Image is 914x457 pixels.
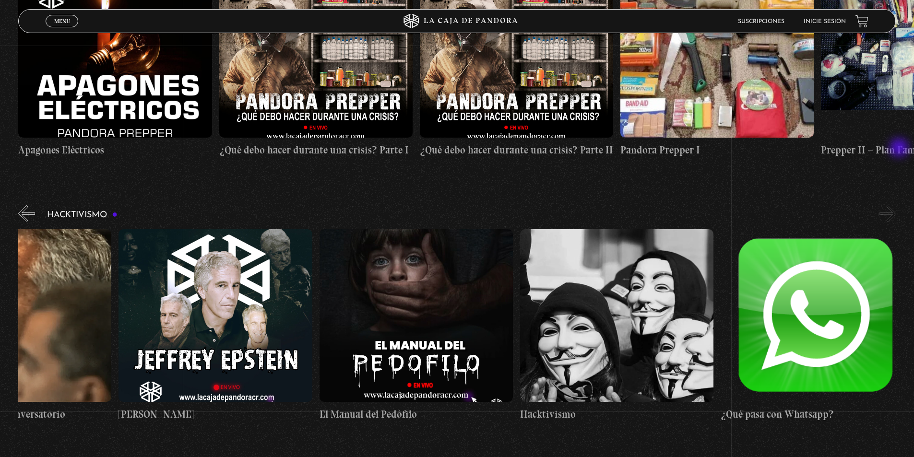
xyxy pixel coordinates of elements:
a: Hacktivismo [520,229,713,422]
h4: ¿Qué debo hacer durante una crisis? Parte I [219,142,413,158]
h4: Hacktivismo [520,407,713,422]
h4: ¿Qué debo hacer durante una crisis? Parte II [420,142,613,158]
h4: [PERSON_NAME] [119,407,312,422]
span: Menu [54,18,70,24]
a: El Manual del Pedófilo [320,229,513,422]
a: Suscripciones [738,19,784,24]
a: [PERSON_NAME] [119,229,312,422]
h4: ¿Qué pasa con Whatsapp? [721,407,914,422]
h4: Apagones Eléctricos [18,142,212,158]
h3: Hacktivismo [47,211,118,220]
span: Cerrar [51,26,73,33]
a: View your shopping cart [855,15,868,28]
h4: El Manual del Pedófilo [320,407,513,422]
button: Previous [18,205,35,222]
a: ¿Qué pasa con Whatsapp? [721,229,914,422]
h4: Pandora Prepper I [620,142,814,158]
a: Inicie sesión [804,19,846,24]
button: Next [879,205,896,222]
